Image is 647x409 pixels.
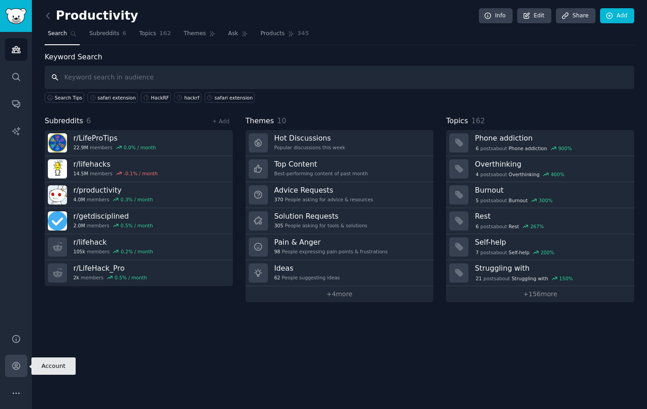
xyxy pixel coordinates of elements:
[446,130,634,156] a: Phone addiction6postsaboutPhone addiction900%
[73,274,147,281] div: members
[73,248,85,255] span: 105k
[274,185,373,195] h3: Advice Requests
[274,196,283,203] span: 370
[184,30,206,38] span: Themes
[141,92,171,103] a: HackRF
[228,30,238,38] span: Ask
[508,223,519,230] span: Rest
[246,182,434,208] a: Advice Requests370People asking for advice & resources
[475,248,555,257] div: post s about
[475,274,574,283] div: post s about
[212,118,230,125] a: + Add
[73,196,153,203] div: members
[151,94,169,101] div: HackRF
[274,248,280,255] span: 98
[508,171,539,178] span: Overthinking
[446,208,634,234] a: Rest6postsaboutRest267%
[274,211,367,221] h3: Solution Requests
[73,144,88,151] span: 22.9M
[558,145,572,152] div: 900 %
[180,26,219,45] a: Themes
[274,133,345,143] h3: Hot Discussions
[274,144,345,151] div: Popular discussions this week
[45,234,233,260] a: r/lifehack105kmembers0.2% / month
[446,260,634,286] a: Struggling with21postsaboutStruggling with150%
[121,222,153,229] div: 0.5 % / month
[87,92,138,103] a: safari extension
[115,274,147,281] div: 0.5 % / month
[475,159,628,169] h3: Overthinking
[45,92,84,103] button: Search Tips
[48,159,67,178] img: lifehacks
[475,237,628,247] h3: Self-help
[45,208,233,234] a: r/getdisciplined2.0Mmembers0.5% / month
[73,274,79,281] span: 2k
[55,94,82,101] span: Search Tips
[73,237,153,247] h3: r/ lifehack
[123,30,127,38] span: 6
[261,30,285,38] span: Products
[446,156,634,182] a: Overthinking4postsaboutOverthinking400%
[475,185,628,195] h3: Burnout
[274,248,388,255] div: People expressing pain points & frustrations
[246,156,434,182] a: Top ContentBest-performing content of past month
[551,171,565,178] div: 400 %
[215,94,253,101] div: safari extension
[274,263,340,273] h3: Ideas
[45,156,233,182] a: r/lifehacks14.5Mmembers-0.1% / month
[446,234,634,260] a: Self-help7postsaboutSelf-help200%
[73,263,147,273] h3: r/ LifeHack_Pro
[73,248,153,255] div: members
[274,237,388,247] h3: Pain & Anger
[45,66,634,89] input: Keyword search in audience
[48,133,67,152] img: LifeProTips
[257,26,312,45] a: Products345
[475,133,628,143] h3: Phone addiction
[73,211,153,221] h3: r/ getdisciplined
[246,286,434,302] a: +4more
[512,275,548,282] span: Struggling with
[123,144,156,151] div: 0.0 % / month
[274,222,367,229] div: People asking for tools & solutions
[159,30,171,38] span: 162
[45,115,83,127] span: Subreddits
[446,182,634,208] a: Burnout5postsaboutBurnout300%
[48,211,67,231] img: getdisciplined
[479,8,513,24] a: Info
[73,159,158,169] h3: r/ lifehacks
[476,197,479,204] span: 5
[508,197,528,204] span: Burnout
[508,249,529,256] span: Self-help
[73,170,88,177] span: 14.5M
[45,182,233,208] a: r/productivity4.0Mmembers0.3% / month
[476,249,479,256] span: 7
[298,30,309,38] span: 345
[45,260,233,286] a: r/LifeHack_Pro2kmembers0.5% / month
[476,223,479,230] span: 6
[73,170,158,177] div: members
[184,94,199,101] div: hackrf
[539,197,553,204] div: 300 %
[246,234,434,260] a: Pain & Anger98People expressing pain points & frustrations
[5,8,26,24] img: GummySearch logo
[530,223,544,230] div: 267 %
[476,145,479,152] span: 6
[73,133,156,143] h3: r/ LifeProTips
[73,222,85,229] span: 2.0M
[475,170,565,178] div: post s about
[246,260,434,286] a: Ideas62People suggesting ideas
[225,26,251,45] a: Ask
[73,144,156,151] div: members
[121,248,153,255] div: 0.2 % / month
[45,9,138,23] h2: Productivity
[274,222,283,229] span: 305
[274,274,280,281] span: 62
[121,196,153,203] div: 0.3 % / month
[246,130,434,156] a: Hot DiscussionsPopular discussions this week
[446,286,634,302] a: +156more
[246,115,274,127] span: Themes
[73,196,85,203] span: 4.0M
[48,185,67,204] img: productivity
[205,92,255,103] a: safari extension
[86,26,129,45] a: Subreddits6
